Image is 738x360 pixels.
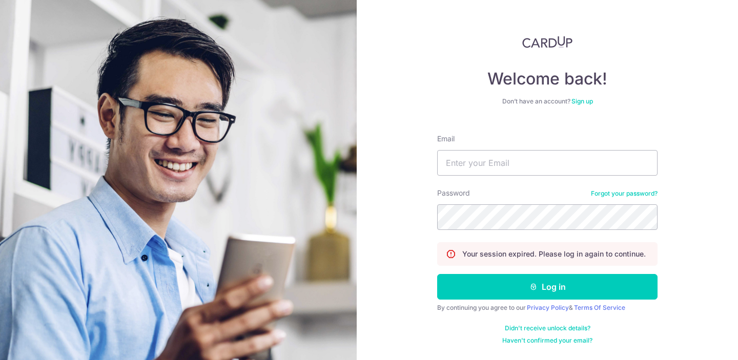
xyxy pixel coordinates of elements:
label: Email [437,134,455,144]
a: Haven't confirmed your email? [502,336,592,345]
h4: Welcome back! [437,69,658,89]
p: Your session expired. Please log in again to continue. [462,249,646,259]
a: Forgot your password? [591,189,658,198]
div: Don’t have an account? [437,97,658,105]
input: Enter your Email [437,150,658,176]
label: Password [437,188,470,198]
button: Log in [437,274,658,300]
a: Privacy Policy [527,304,569,311]
div: By continuing you agree to our & [437,304,658,312]
img: CardUp Logo [522,36,572,48]
a: Terms Of Service [574,304,625,311]
a: Sign up [571,97,593,105]
a: Didn't receive unlock details? [505,324,590,332]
